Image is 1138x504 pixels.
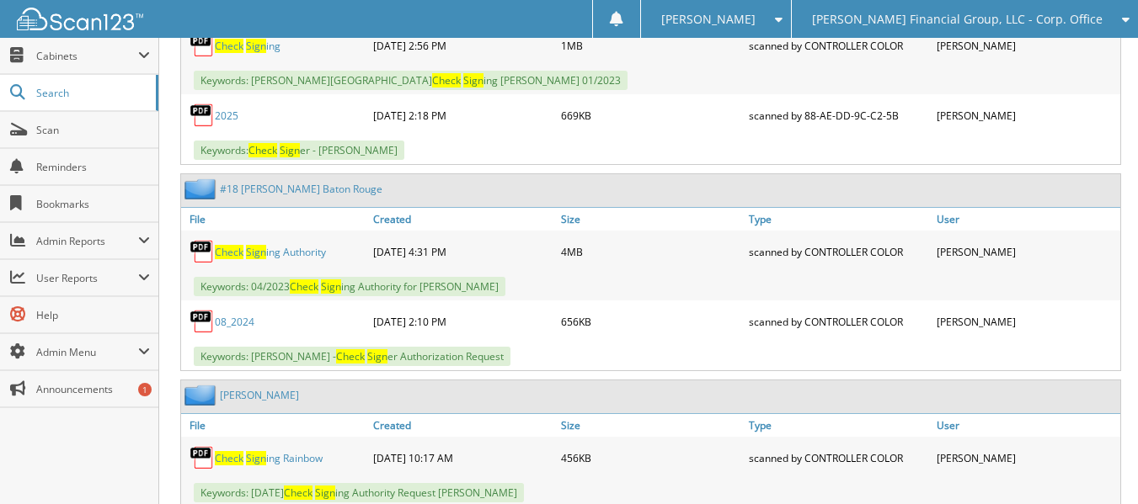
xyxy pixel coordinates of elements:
span: Sign [315,485,335,500]
a: Check Signing Rainbow [215,451,323,465]
span: Help [36,308,150,322]
span: Sign [246,451,266,465]
span: Reminders [36,160,150,174]
span: Keywords: [PERSON_NAME] - er Authorization Request [194,347,510,366]
span: Sign [463,73,484,88]
span: Sign [246,245,266,259]
span: Check [290,279,318,294]
a: #18 [PERSON_NAME] Baton Rouge [220,182,382,196]
a: 2025 [215,109,238,123]
span: Sign [367,349,387,363]
span: Check [284,485,313,500]
div: [DATE] 4:31 PM [369,235,557,268]
div: scanned by CONTROLLER COLOR [745,305,932,338]
img: scan123-logo-white.svg [17,8,143,30]
span: Keywords: 04/2023 ing Authority for [PERSON_NAME] [194,277,505,296]
span: Search [36,86,147,100]
span: Announcements [36,382,150,396]
a: Created [369,208,557,231]
span: Admin Reports [36,234,138,248]
img: folder2.png [184,178,220,199]
div: [PERSON_NAME] [932,29,1120,62]
img: PDF.png [190,239,215,264]
a: Size [557,208,745,231]
span: Sign [321,279,341,294]
span: Check [432,73,461,88]
span: Bookmarks [36,197,150,211]
span: Cabinets [36,49,138,63]
a: Type [745,414,932,437]
span: Check [215,245,243,259]
span: Keywords: [DATE] ing Authority Request [PERSON_NAME] [194,483,524,502]
img: PDF.png [190,103,215,128]
div: [DATE] 2:18 PM [369,98,557,132]
span: [PERSON_NAME] Financial Group, LLC - Corp. Office [812,14,1103,24]
span: User Reports [36,271,138,285]
a: Size [557,414,745,437]
a: Check Signing Authority [215,245,326,259]
span: Keywords: [PERSON_NAME][GEOGRAPHIC_DATA] ing [PERSON_NAME] 01/2023 [194,71,628,90]
a: User [932,414,1120,437]
div: scanned by CONTROLLER COLOR [745,29,932,62]
div: scanned by CONTROLLER COLOR [745,235,932,268]
div: [DATE] 2:10 PM [369,305,557,338]
span: Sign [246,39,266,53]
div: 1MB [557,29,745,62]
div: scanned by CONTROLLER COLOR [745,441,932,475]
span: Check [215,451,243,465]
span: Check [248,143,277,157]
span: Check [215,39,243,53]
a: User [932,208,1120,231]
div: [PERSON_NAME] [932,305,1120,338]
div: 656KB [557,305,745,338]
div: 1 [138,383,152,396]
a: 08_2024 [215,315,254,329]
div: [PERSON_NAME] [932,98,1120,132]
div: [PERSON_NAME] [932,235,1120,268]
span: Check [336,349,365,363]
img: PDF.png [190,33,215,58]
div: [DATE] 2:56 PM [369,29,557,62]
span: Keywords: er - [PERSON_NAME] [194,141,404,160]
span: Sign [280,143,300,157]
img: folder2.png [184,385,220,406]
div: 669KB [557,98,745,132]
div: [DATE] 10:17 AM [369,441,557,475]
a: Check Signing [215,39,280,53]
div: [PERSON_NAME] [932,441,1120,475]
span: Scan [36,123,150,137]
a: File [181,414,369,437]
a: Type [745,208,932,231]
a: Created [369,414,557,437]
a: [PERSON_NAME] [220,388,299,402]
a: File [181,208,369,231]
span: [PERSON_NAME] [661,14,756,24]
div: 456KB [557,441,745,475]
img: PDF.png [190,309,215,334]
img: PDF.png [190,445,215,470]
span: Admin Menu [36,345,138,359]
div: 4MB [557,235,745,268]
div: scanned by 88-AE-DD-9C-C2-5B [745,98,932,132]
